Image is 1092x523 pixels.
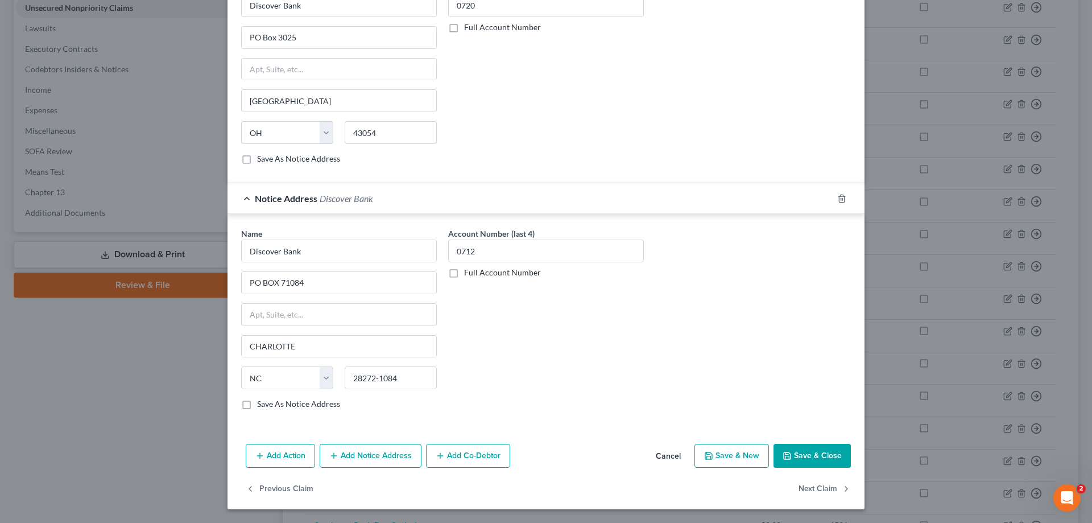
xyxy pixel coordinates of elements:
iframe: Intercom live chat [1053,484,1081,512]
span: Name [241,229,262,238]
button: Save & Close [773,444,851,468]
span: Notice Address [255,193,317,204]
label: Save As Notice Address [257,153,340,164]
input: Enter zip.. [345,121,437,144]
span: 2 [1077,484,1086,493]
input: Enter address... [242,27,436,48]
input: Apt, Suite, etc... [242,59,436,80]
label: Full Account Number [464,267,541,278]
input: Enter zip.. [345,366,437,389]
label: Full Account Number [464,22,541,33]
label: Account Number (last 4) [448,228,535,240]
button: Add Co-Debtor [426,444,510,468]
button: Previous Claim [246,477,313,501]
button: Add Action [246,444,315,468]
button: Save & New [694,444,769,468]
button: Cancel [647,445,690,468]
button: Add Notice Address [320,444,421,468]
label: Save As Notice Address [257,398,340,410]
input: Apt, Suite, etc... [242,304,436,326]
input: Enter address... [242,272,436,294]
input: Search by name... [241,240,437,262]
input: Enter city... [242,336,436,357]
input: Enter city... [242,90,436,112]
span: Discover Bank [320,193,373,204]
input: XXXX [448,240,644,262]
button: Next Claim [799,477,851,501]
